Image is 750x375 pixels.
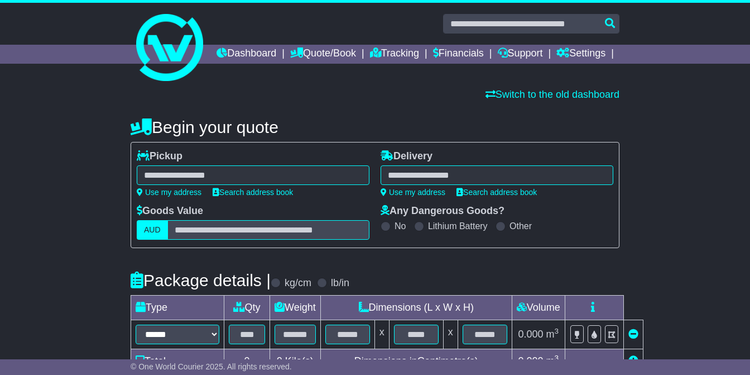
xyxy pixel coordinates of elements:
a: Use my address [381,188,445,197]
sup: 3 [555,354,559,362]
a: Quote/Book [290,45,356,64]
a: Tracking [370,45,419,64]
td: Dimensions (L x W x H) [320,296,512,320]
a: Switch to the old dashboard [485,89,619,100]
h4: Package details | [131,271,271,289]
span: m [546,329,559,340]
label: No [395,221,406,231]
td: 0 [224,349,270,374]
sup: 3 [555,327,559,335]
a: Settings [556,45,605,64]
td: Type [131,296,224,320]
a: Dashboard [217,45,276,64]
a: Search address book [213,188,293,197]
label: Delivery [381,150,432,163]
td: Total [131,349,224,374]
td: Kilo(s) [270,349,321,374]
label: Any Dangerous Goods? [381,205,504,217]
label: Lithium Battery [428,221,488,231]
td: x [443,320,458,349]
td: Weight [270,296,321,320]
span: 0 [277,355,282,367]
a: Financials [433,45,484,64]
span: © One World Courier 2025. All rights reserved. [131,362,292,371]
span: 0.000 [518,329,543,340]
label: lb/in [331,277,349,289]
td: x [374,320,389,349]
a: Support [498,45,543,64]
a: Use my address [137,188,201,197]
span: 0.000 [518,355,543,367]
td: Qty [224,296,270,320]
a: Remove this item [628,329,638,340]
h4: Begin your quote [131,118,619,136]
label: Pickup [137,150,182,163]
label: Goods Value [137,205,203,217]
td: Dimensions in Centimetre(s) [320,349,512,374]
label: AUD [137,220,168,240]
a: Add new item [628,355,638,367]
span: m [546,355,559,367]
a: Search address book [456,188,537,197]
td: Volume [512,296,565,320]
label: kg/cm [285,277,311,289]
label: Other [509,221,532,231]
